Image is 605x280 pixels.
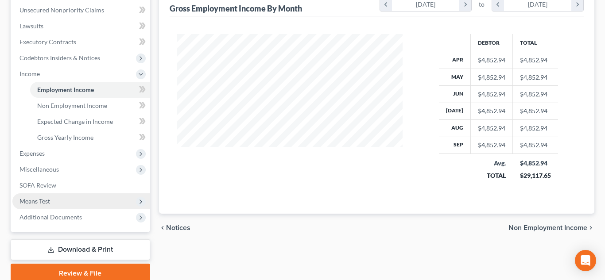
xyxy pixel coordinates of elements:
div: Open Intercom Messenger [575,250,596,271]
div: $4,852.94 [520,159,551,168]
span: Unsecured Nonpriority Claims [19,6,104,14]
a: Lawsuits [12,18,150,34]
td: $4,852.94 [513,52,558,69]
span: Expenses [19,150,45,157]
div: $4,852.94 [478,124,505,133]
div: $4,852.94 [478,73,505,82]
div: Avg. [478,159,506,168]
div: Gross Employment Income By Month [170,3,302,14]
td: $4,852.94 [513,103,558,119]
a: Executory Contracts [12,34,150,50]
td: $4,852.94 [513,137,558,153]
td: $4,852.94 [513,69,558,85]
th: Jun [439,86,471,103]
a: Non Employment Income [30,98,150,114]
a: Download & Print [11,239,150,260]
div: $4,852.94 [478,56,505,65]
button: chevron_left Notices [159,224,190,231]
span: Notices [166,224,190,231]
span: Additional Documents [19,213,82,221]
span: SOFA Review [19,181,56,189]
i: chevron_right [587,224,594,231]
a: Gross Yearly Income [30,130,150,146]
div: $4,852.94 [478,141,505,150]
span: Means Test [19,197,50,205]
i: chevron_left [159,224,166,231]
a: Expected Change in Income [30,114,150,130]
td: $4,852.94 [513,86,558,103]
span: Employment Income [37,86,94,93]
div: $4,852.94 [478,90,505,99]
th: Sep [439,137,471,153]
a: SOFA Review [12,177,150,193]
th: May [439,69,471,85]
div: TOTAL [478,171,506,180]
th: Apr [439,52,471,69]
a: Unsecured Nonpriority Claims [12,2,150,18]
th: [DATE] [439,103,471,119]
th: Total [513,34,558,52]
span: Gross Yearly Income [37,134,93,141]
th: Aug [439,120,471,137]
span: Miscellaneous [19,165,59,173]
span: Non Employment Income [37,102,107,109]
a: Employment Income [30,82,150,98]
div: $4,852.94 [478,107,505,115]
div: $29,117.65 [520,171,551,180]
span: Lawsuits [19,22,43,30]
td: $4,852.94 [513,120,558,137]
th: Debtor [471,34,513,52]
span: Executory Contracts [19,38,76,46]
span: Expected Change in Income [37,118,113,125]
span: Codebtors Insiders & Notices [19,54,100,61]
span: Non Employment Income [508,224,587,231]
button: Non Employment Income chevron_right [508,224,594,231]
span: Income [19,70,40,77]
